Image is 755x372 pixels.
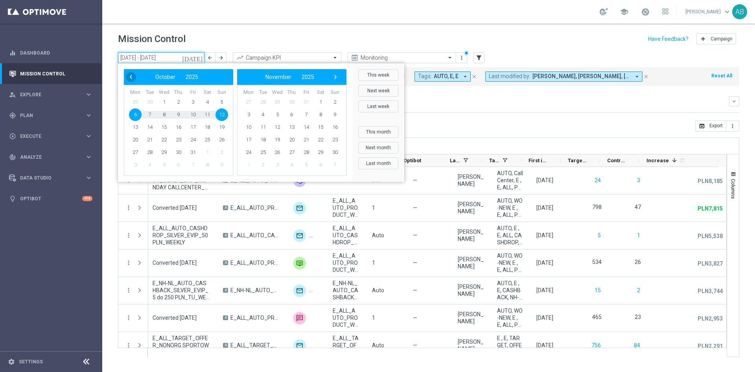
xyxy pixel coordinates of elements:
[302,74,314,80] span: 2025
[187,134,199,146] span: 24
[413,232,417,239] span: —
[309,229,322,242] img: Private message
[293,229,306,242] img: Optimail
[9,133,16,140] i: play_circle_outline
[9,133,85,140] div: Execute
[314,134,327,146] span: 22
[230,259,280,266] span: E_ALL_AUTO_PRODUCT_WO 30 MIN CONVERTED TODAY NONDEPO_DAILY
[201,134,214,146] span: 25
[685,6,732,18] a: [PERSON_NAME]keyboard_arrow_down
[458,256,484,270] div: Andzelika Binek
[118,33,186,45] h1: Mission Control
[125,314,132,321] button: more_vert
[358,85,398,97] button: Next week
[172,96,185,108] span: 2
[271,121,284,134] span: 12
[207,55,213,60] i: arrow_back
[285,89,299,96] th: weekday
[9,92,93,98] div: person_search Explore keyboard_arrow_right
[648,36,689,42] input: Have Feedback?
[242,108,255,121] span: 3
[204,52,215,63] button: arrow_back
[607,158,626,163] span: Control Customers
[129,159,142,171] span: 3
[85,153,92,161] i: keyboard_arrow_right
[413,204,417,211] span: —
[172,134,185,146] span: 23
[679,157,685,163] i: refresh
[223,260,228,265] span: A
[9,188,92,209] div: Optibot
[351,54,359,62] i: preview
[497,252,523,273] span: AUTO, WO-NEW, E , E, ALL, PRODUCT
[201,108,214,121] span: 11
[200,89,215,96] th: weekday
[635,203,641,211] label: 47
[242,146,255,159] span: 24
[129,108,142,121] span: 6
[257,159,269,171] span: 2
[536,259,553,266] div: 06 Oct 2025, Monday
[143,89,157,96] th: weekday
[215,134,228,146] span: 26
[126,72,136,82] button: ‹
[711,36,733,42] span: Campaign
[215,96,228,108] span: 5
[271,96,284,108] span: 29
[536,177,553,184] div: 06 Oct 2025, Monday
[314,159,327,171] span: 6
[201,96,214,108] span: 4
[328,89,342,96] th: weekday
[157,89,171,96] th: weekday
[20,42,92,63] a: Dashboard
[726,121,739,132] button: more_vert
[85,132,92,140] i: keyboard_arrow_right
[711,71,733,80] button: Reset All
[125,232,132,239] button: more_vert
[158,121,170,134] span: 15
[471,74,477,79] i: close
[155,74,175,80] span: October
[257,134,269,146] span: 18
[458,53,466,62] button: more_vert
[9,42,92,63] div: Dashboard
[9,154,93,160] button: track_changes Analyze keyboard_arrow_right
[9,154,85,161] div: Analyze
[485,71,643,82] button: Last modified by: [PERSON_NAME], [PERSON_NAME], [PERSON_NAME] arrow_drop_down
[696,33,736,44] button: add Campaign
[201,146,214,159] span: 1
[85,91,92,98] i: keyboard_arrow_right
[9,195,16,202] i: lightbulb
[293,284,306,297] img: Optimail
[9,112,16,119] i: gps_fixed
[285,159,298,171] span: 4
[223,315,228,320] span: A
[414,71,471,82] button: Tags: AUTO, E, E arrow_drop_down
[293,339,306,352] img: Optimail
[413,177,417,184] span: —
[730,179,737,199] span: Columns
[9,50,93,56] button: equalizer Dashboard
[20,134,85,139] span: Execute
[150,72,180,82] button: October
[129,134,142,146] span: 20
[20,113,85,118] span: Plan
[257,108,269,121] span: 4
[223,205,228,210] span: A
[314,121,327,134] span: 15
[536,204,553,211] div: 06 Oct 2025, Monday
[144,134,156,146] span: 21
[698,178,723,185] p: PLN8,185
[568,158,587,163] span: Targeted Customers
[20,176,85,180] span: Data Studio
[265,74,291,80] span: November
[215,52,226,63] button: arrow_forward
[257,146,269,159] span: 25
[158,96,170,108] span: 1
[239,72,341,82] bs-datepicker-navigation-view: ​ ​ ​
[186,74,198,80] span: 2025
